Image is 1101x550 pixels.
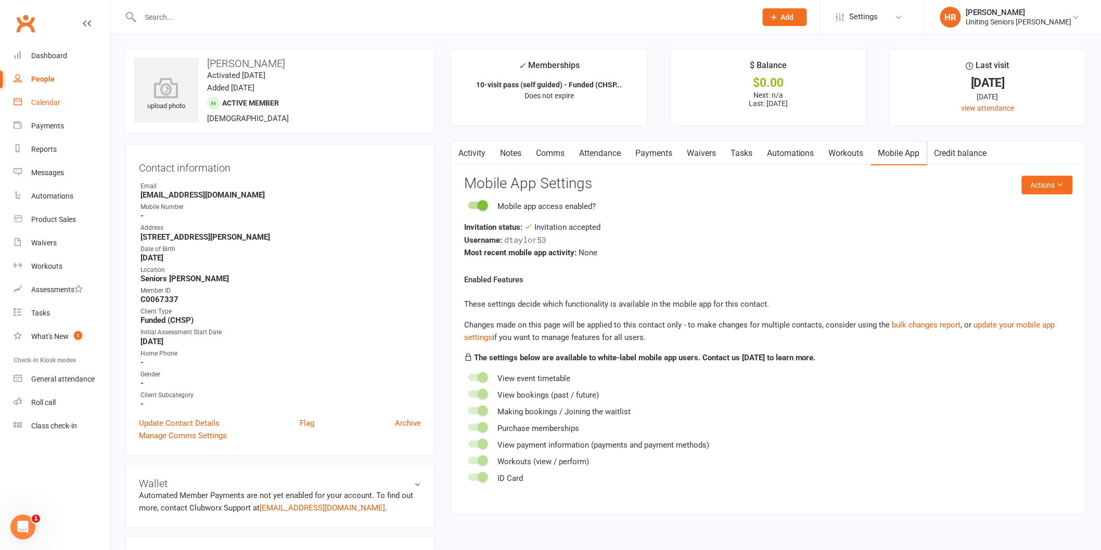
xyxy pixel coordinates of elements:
[966,59,1009,77] div: Last visit
[579,248,597,257] span: None
[628,141,680,165] a: Payments
[140,181,421,191] div: Email
[14,231,110,255] a: Waivers
[892,320,974,330] span: , or
[781,13,794,21] span: Add
[464,248,577,257] strong: Most recent mobile app activity:
[497,440,709,450] span: View payment information (payments and payment methods)
[31,375,95,383] div: General attendance
[966,17,1072,27] div: Uniting Seniors [PERSON_NAME]
[464,298,1073,310] p: These settings decide which functionality is available in the mobile app for this contact.
[14,278,110,302] a: Assessments
[451,141,493,165] a: Activity
[222,99,279,107] span: Active member
[134,77,199,112] div: upload photo
[966,8,1072,17] div: [PERSON_NAME]
[140,211,421,220] strong: -
[14,185,110,208] a: Automations
[497,390,599,400] span: View bookings (past / future)
[31,51,67,60] div: Dashboard
[31,398,56,407] div: Roll call
[750,59,787,77] div: $ Balance
[464,221,1073,233] div: Invitation accepted
[572,141,628,165] a: Attendance
[139,417,220,429] a: Update Contact Details
[14,68,110,91] a: People
[140,295,421,304] strong: C0067337
[140,265,421,275] div: Location
[519,59,580,78] div: Memberships
[899,77,1077,88] div: [DATE]
[140,378,421,388] strong: -
[31,98,60,107] div: Calendar
[300,417,314,429] a: Flag
[140,202,421,212] div: Mobile Number
[680,141,723,165] a: Waivers
[140,244,421,254] div: Date of Birth
[140,274,421,283] strong: Seniors [PERSON_NAME]
[497,407,631,416] span: Making bookings / Joining the waitlist
[140,286,421,296] div: Member ID
[1022,176,1073,194] button: Actions
[31,239,57,247] div: Waivers
[680,91,857,108] p: Next: n/a Last: [DATE]
[10,515,35,540] iframe: Intercom live chat
[140,223,421,233] div: Address
[31,332,69,341] div: What's New
[529,141,572,165] a: Comms
[14,368,110,391] a: General attendance kiosk mode
[140,232,421,242] strong: [STREET_ADDRESS][PERSON_NAME]
[134,58,426,69] h3: [PERSON_NAME]
[14,114,110,138] a: Payments
[464,319,1073,344] div: Changes made on this page will be applied to this contact only - to make changes for multiple con...
[14,138,110,161] a: Reports
[14,325,110,348] a: What's New1
[474,353,816,362] strong: The settings below are available to white-label mobile app users. Contact us [DATE] to learn more.
[31,122,64,130] div: Payments
[504,234,546,245] span: dtaylor53
[207,114,289,123] span: [DEMOGRAPHIC_DATA]
[14,161,110,185] a: Messages
[497,457,589,466] span: Workouts (view / perform)
[464,222,522,232] strong: Invitation status:
[497,200,596,213] div: Mobile app access enabled?
[74,331,82,340] span: 1
[12,10,39,36] a: Clubworx
[940,7,961,28] div: HR
[760,141,822,165] a: Automations
[763,8,807,26] button: Add
[31,262,62,270] div: Workouts
[140,349,421,359] div: Home Phone
[14,208,110,231] a: Product Sales
[464,320,1055,342] a: update your mobile app settings
[140,328,421,337] div: Initial Assessment Start Date
[140,358,421,367] strong: -
[14,255,110,278] a: Workouts
[137,10,749,24] input: Search...
[31,75,55,83] div: People
[139,478,421,489] h3: Wallet
[524,91,574,100] span: Does not expire
[140,190,421,200] strong: [EMAIL_ADDRESS][DOMAIN_NAME]
[31,422,77,430] div: Class check-in
[680,77,857,88] div: $0.00
[927,141,994,165] a: Credit balance
[723,141,760,165] a: Tasks
[464,176,1073,192] h3: Mobile App Settings
[31,168,64,177] div: Messages
[822,141,871,165] a: Workouts
[207,71,265,80] time: Activated [DATE]
[140,316,421,325] strong: Funded (CHSP)
[32,515,40,523] span: 1
[871,141,927,165] a: Mobile App
[139,158,421,174] h3: Contact information
[464,235,502,245] strong: Username:
[140,399,421,409] strong: -
[139,491,413,513] no-payment-system: Automated Member Payments are not yet enabled for your account. To find out more, contact Clubwor...
[31,145,57,153] div: Reports
[140,337,421,346] strong: [DATE]
[850,5,878,29] span: Settings
[14,91,110,114] a: Calendar
[139,429,227,442] a: Manage Comms Settings
[260,503,385,513] a: [EMAIL_ADDRESS][DOMAIN_NAME]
